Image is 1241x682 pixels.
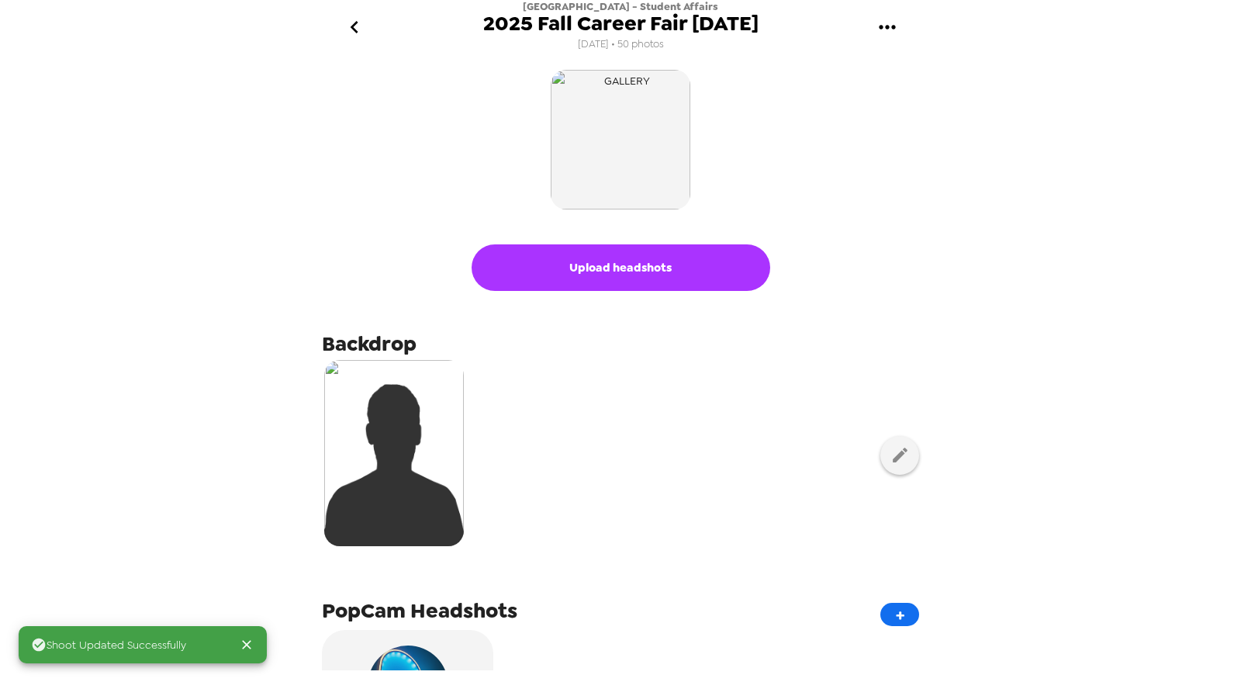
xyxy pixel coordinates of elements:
[472,244,770,291] button: Upload headshots
[322,597,517,625] span: PopCam Headshots
[322,330,417,358] span: Backdrop
[551,70,690,209] img: gallery
[329,2,379,53] button: go back
[862,2,912,53] button: gallery menu
[578,34,664,55] span: [DATE] • 50 photos
[233,631,261,659] button: Close
[483,13,759,34] span: 2025 Fall Career Fair [DATE]
[31,637,186,653] span: Shoot Updated Successfully
[880,603,919,626] button: +
[324,360,464,546] img: silhouette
